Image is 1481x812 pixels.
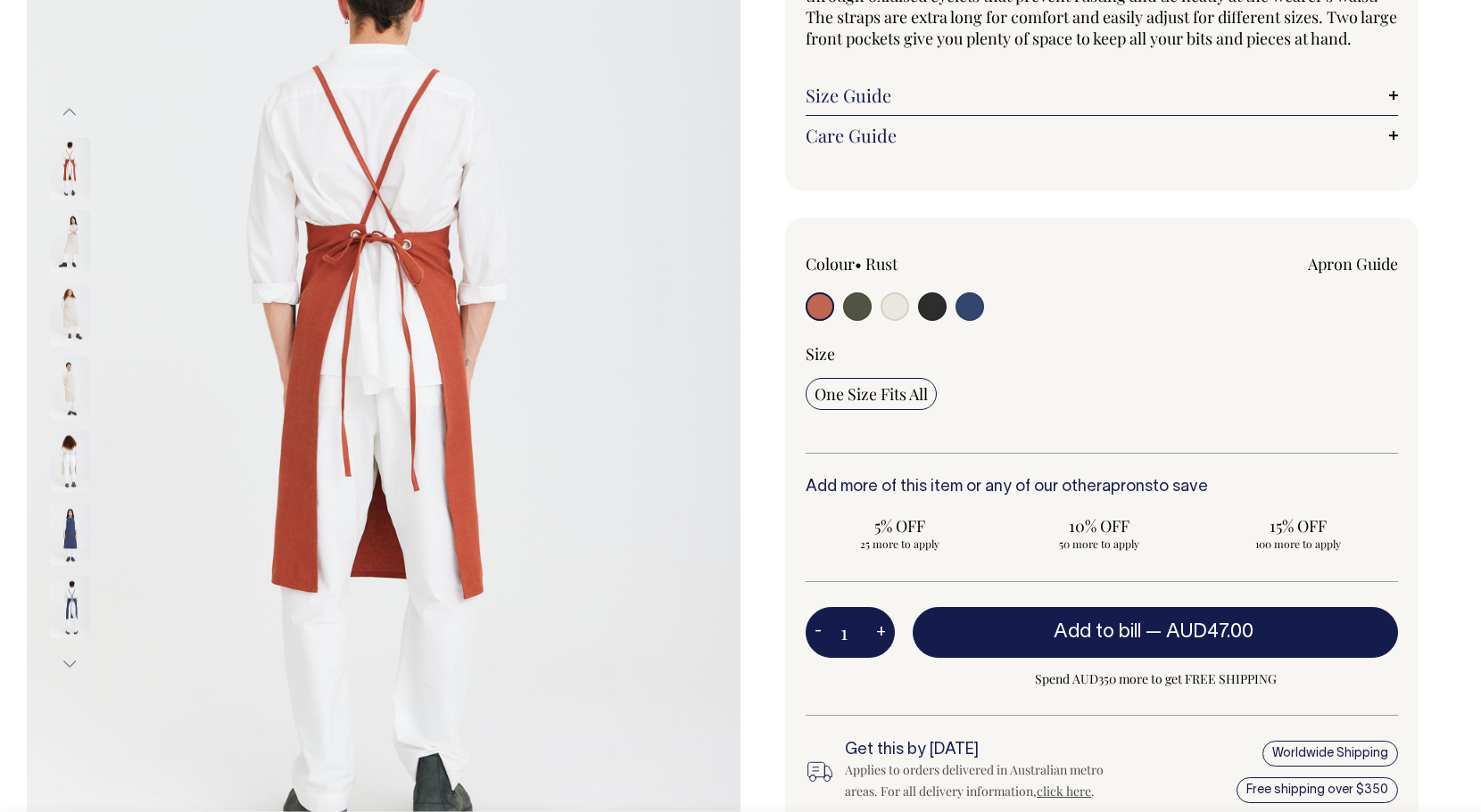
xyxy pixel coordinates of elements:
input: One Size Fits All [806,378,937,410]
img: rust [50,137,90,200]
button: + [867,615,895,651]
span: One Size Fits All [815,383,928,405]
input: 15% OFF 100 more to apply [1204,510,1393,556]
img: natural [50,210,90,273]
h6: Add more of this item or any of our other to save [806,479,1398,496]
img: indigo [50,576,90,638]
input: 10% OFF 50 more to apply [1005,510,1193,556]
img: indigo [50,503,90,565]
button: Next [56,644,83,684]
span: 25 more to apply [815,537,985,551]
span: 15% OFF [1213,515,1384,537]
a: aprons [1102,480,1153,495]
button: - [806,615,831,651]
span: • [855,253,862,275]
span: Spend AUD350 more to get FREE SHIPPING [913,668,1398,690]
span: AUD47.00 [1166,623,1253,641]
img: natural [50,357,90,419]
a: Care Guide [806,125,1398,146]
input: 5% OFF 25 more to apply [806,510,994,556]
a: Size Guide [806,85,1398,106]
span: — [1146,623,1258,641]
h6: Get this by [DATE] [845,742,1129,759]
button: Add to bill —AUD47.00 [913,607,1398,657]
span: 10% OFF [1014,515,1184,537]
span: 50 more to apply [1014,537,1184,551]
div: Applies to orders delivered in Australian metro areas. For all delivery information, . [845,759,1129,802]
img: natural [50,430,90,492]
img: natural [50,283,90,346]
button: Previous [56,93,83,133]
div: Size [806,343,1398,365]
div: Colour [806,253,1043,275]
a: Apron Guide [1308,253,1398,275]
span: 100 more to apply [1213,537,1384,551]
span: Add to bill [1054,623,1141,641]
span: 5% OFF [815,515,985,537]
a: click here [1037,783,1091,800]
label: Rust [865,253,898,275]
